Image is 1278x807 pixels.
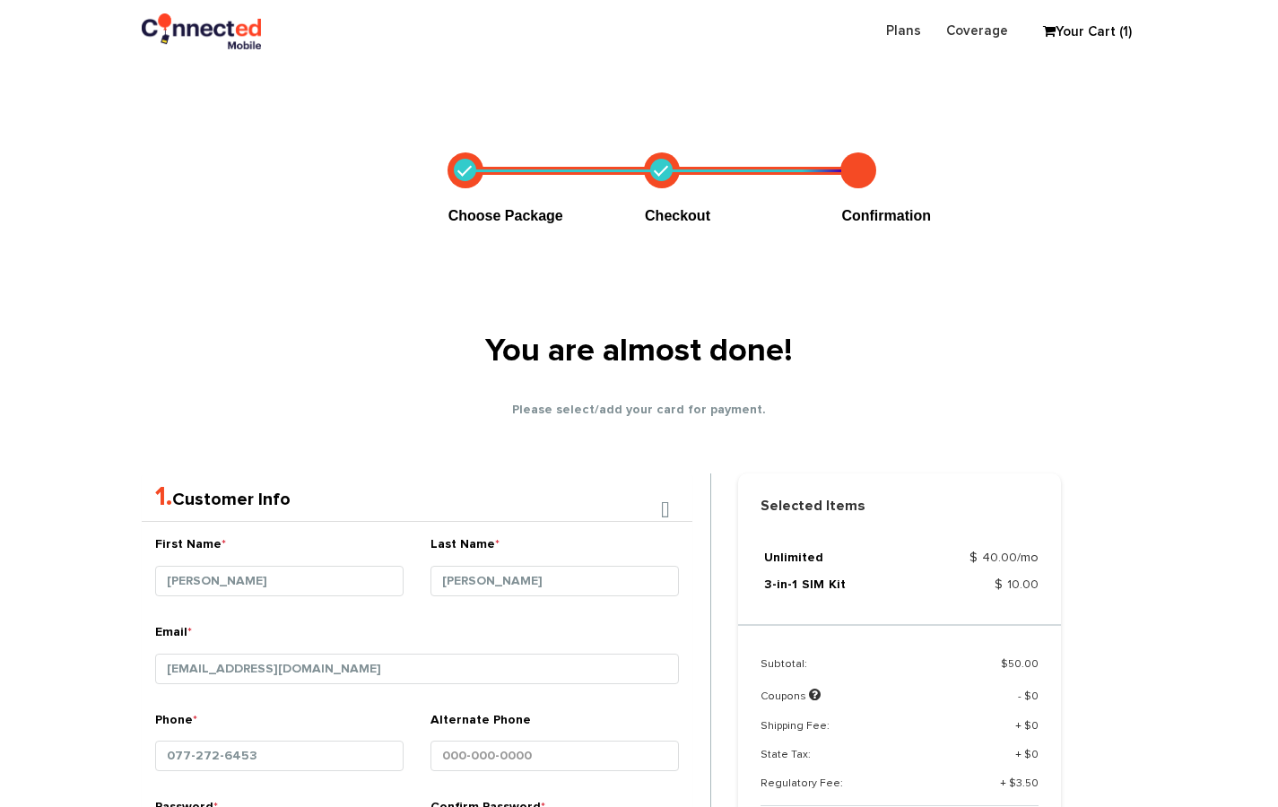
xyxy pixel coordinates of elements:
[950,686,1039,718] td: - $
[1031,691,1039,702] span: 0
[155,741,404,771] input: 000-000-0000
[841,208,931,223] span: Confirmation
[764,578,846,591] a: 3-in-1 SIM Kit
[874,13,934,48] a: Plans
[934,13,1021,48] a: Coverage
[1016,778,1039,789] span: 3.50
[352,334,926,370] h1: You are almost done!
[155,483,172,510] span: 1.
[1008,659,1039,670] span: 50.00
[738,496,1061,516] strong: Selected Items
[155,711,197,737] label: Phone
[761,686,950,718] td: Coupons
[448,208,563,223] span: Choose Package
[901,575,1039,602] td: $ 10.00
[155,535,226,561] label: First Name
[950,777,1039,806] td: + $
[142,401,1137,420] p: Please select/add your card for payment.
[901,548,1039,575] td: $ 40.00/mo
[645,208,710,223] span: Checkout
[761,748,950,777] td: State Tax:
[950,657,1039,686] td: $
[761,719,950,748] td: Shipping Fee:
[430,711,531,736] label: Alternate Phone
[1034,19,1124,46] a: Your Cart (1)
[761,777,950,806] td: Regulatory Fee:
[155,623,192,649] label: Email
[430,741,679,771] input: 000-000-0000
[764,551,823,564] a: Unlimited
[950,719,1039,748] td: + $
[761,657,950,686] td: Subtotal:
[155,490,291,508] a: 1.Customer Info
[1031,721,1039,732] span: 0
[1031,750,1039,760] span: 0
[950,748,1039,777] td: + $
[1069,599,1278,807] iframe: Chat Widget
[430,535,500,561] label: Last Name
